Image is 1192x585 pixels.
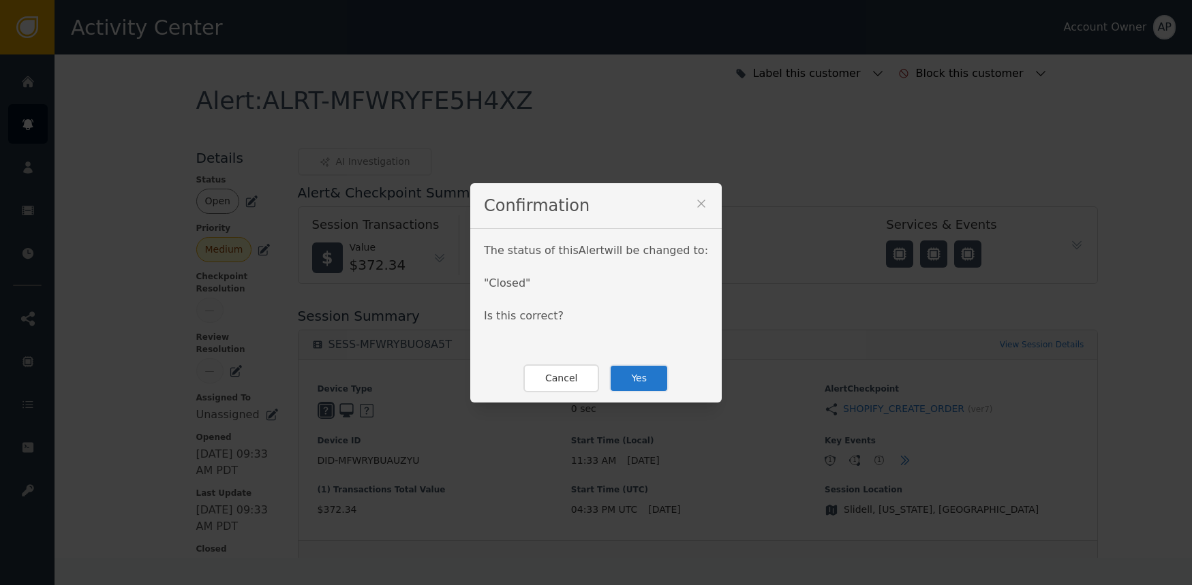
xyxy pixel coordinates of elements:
[470,183,722,229] div: Confirmation
[523,364,599,392] button: Cancel
[484,276,530,289] span: " Closed "
[609,364,669,392] button: Yes
[484,244,708,257] span: The status of this Alert will be changed to:
[484,309,564,322] span: Is this correct?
